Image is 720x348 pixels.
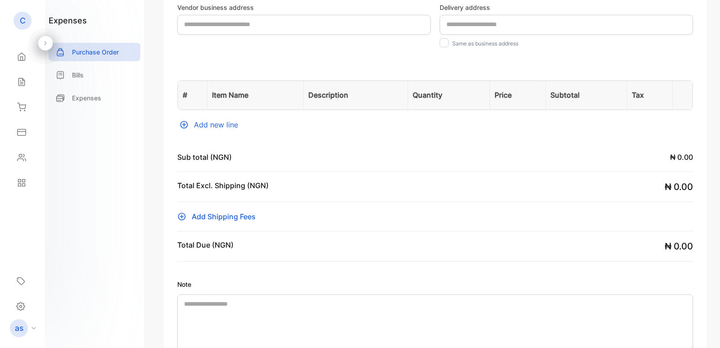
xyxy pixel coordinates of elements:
span: Add Shipping Fees [192,211,256,222]
th: Description [304,81,408,109]
th: Quantity [408,81,490,109]
p: Expenses [72,93,101,103]
th: # [178,81,207,109]
p: Bills [72,70,84,80]
span: ₦ 0.00 [665,181,693,192]
p: Purchase Order [72,47,119,57]
p: Total Due (NGN) [177,240,234,250]
a: Expenses [49,89,140,107]
a: Purchase Order [49,43,140,61]
div: Add new line [177,119,693,130]
label: Vendor business address [177,3,431,12]
p: Total Excl. Shipping (NGN) [177,180,269,194]
label: Delivery address [440,3,693,12]
label: Note [177,280,693,289]
th: Price [490,81,546,109]
p: C [20,15,26,27]
label: Same as business address [452,40,518,47]
th: Tax [627,81,672,109]
span: ₦ 0.00 [670,153,693,162]
p: Sub total (NGN) [177,152,232,163]
h1: expenses [49,14,87,27]
a: Bills [49,66,140,84]
span: ₦ 0.00 [665,241,693,252]
th: Subtotal [546,81,627,109]
p: as [15,322,23,334]
th: Item Name [207,81,304,109]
